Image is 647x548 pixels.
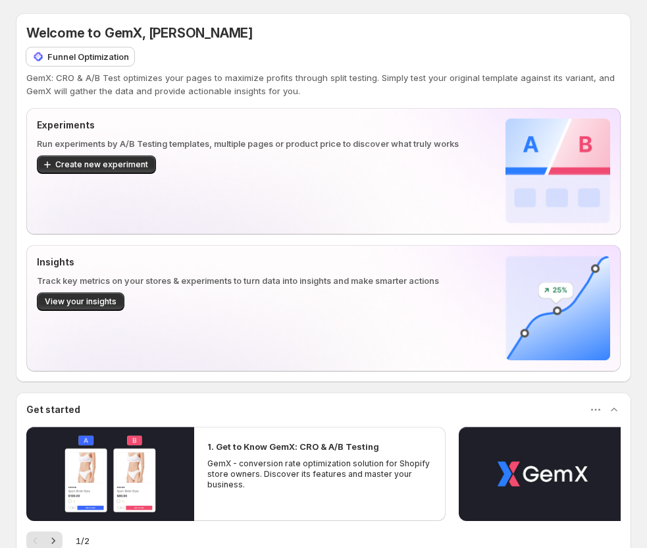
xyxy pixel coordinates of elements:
span: Create new experiment [55,159,148,170]
img: Funnel Optimization [32,50,45,63]
button: Play video [459,427,627,521]
p: GemX - conversion rate optimization solution for Shopify store owners. Discover its features and ... [207,458,432,490]
h2: 1. Get to Know GemX: CRO & A/B Testing [207,440,379,453]
button: Play video [26,427,194,521]
button: Create new experiment [37,155,156,174]
span: Welcome to GemX, [PERSON_NAME] [26,25,253,41]
p: GemX: CRO & A/B Test optimizes your pages to maximize profits through split testing. Simply test ... [26,71,621,97]
span: 1 / 2 [76,534,90,547]
p: Track key metrics on your stores & experiments to turn data into insights and make smarter actions [37,274,500,287]
img: Experiments [505,119,610,223]
span: View your insights [45,296,116,307]
button: View your insights [37,292,124,311]
p: Insights [37,256,500,269]
p: Experiments [37,119,500,132]
img: Insights [505,256,610,360]
p: Run experiments by A/B Testing templates, multiple pages or product price to discover what truly ... [37,137,500,150]
p: Funnel Optimization [47,50,129,63]
h3: Get started [26,403,80,416]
